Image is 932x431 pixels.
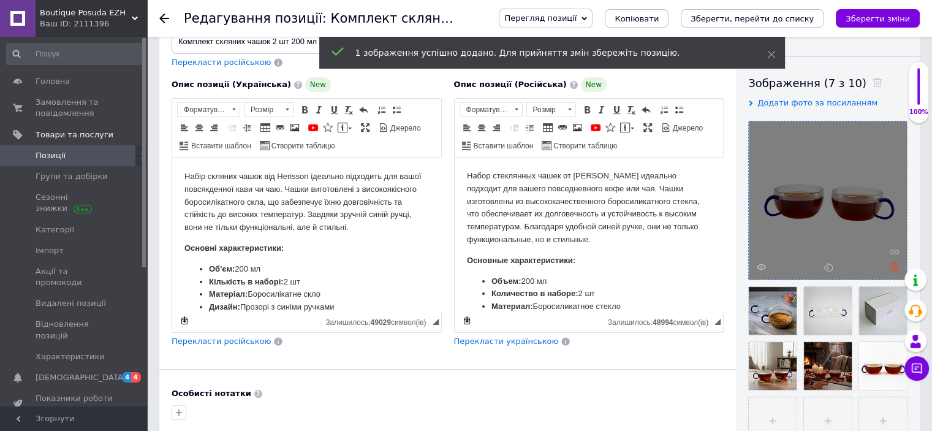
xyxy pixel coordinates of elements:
a: Форматування [460,102,523,117]
a: По центру [475,121,488,134]
a: Вставити іконку [604,121,617,134]
span: 4 [122,372,132,383]
span: Вставити шаблон [189,141,251,151]
button: Зберегти зміни [836,9,920,28]
iframe: Редактор, 4BEFE94B-EA8A-4601-AA66-2C725EE7028D [172,158,441,311]
strong: Материал: [37,144,78,153]
span: Головна [36,76,70,87]
span: Вставити шаблон [472,141,534,151]
button: Зберегти, перейти до списку [681,9,824,28]
p: Набор стеклянных чашек от [PERSON_NAME] идеально подходит для вашего повседневного кофе или чая. ... [12,12,257,89]
button: Копіювати [605,9,669,28]
strong: Об'єм: [37,107,63,116]
a: Вставити/видалити нумерований список [657,103,671,116]
strong: Объем: [37,119,66,128]
a: Повернути (Ctrl+Z) [357,103,370,116]
a: Вставити шаблон [178,139,253,152]
iframe: Редактор, C0F05EB8-5927-471B-83B0-00845A9508E6 [455,158,724,311]
a: Додати відео з YouTube [589,121,602,134]
span: Додати фото за посиланням [757,98,877,107]
a: Курсив (Ctrl+I) [595,103,608,116]
a: По центру [192,121,206,134]
span: Сезонні знижки [36,192,113,214]
span: Потягніть для зміни розмірів [433,319,439,325]
a: Розмір [244,102,294,117]
span: Форматування [460,103,510,116]
strong: Количество в наборе: [37,131,124,140]
strong: Кількість в наборі: [37,120,112,129]
a: Джерело [659,121,705,134]
a: Вставити/видалити нумерований список [375,103,388,116]
span: Розмір [527,103,564,116]
a: Вставити/Редагувати посилання (Ctrl+L) [556,121,569,134]
span: New [581,77,607,92]
span: Створити таблицю [270,141,335,151]
a: Вставити/видалити маркований список [390,103,403,116]
a: Зробити резервну копію зараз [178,314,191,327]
a: Зробити резервну копію зараз [460,314,474,327]
strong: Дизайн: [37,145,68,154]
span: Джерело [388,123,421,134]
a: Форматування [177,102,240,117]
h1: Редагування позиції: Комплект скляних чашок 2 шт 200 мл Blue Herisson [184,11,683,26]
b: Особисті нотатки [172,389,251,398]
span: Категорії [36,224,74,235]
a: Курсив (Ctrl+I) [313,103,326,116]
span: Джерело [671,123,703,134]
strong: Основные характеристики: [12,98,121,107]
a: Таблиця [541,121,555,134]
input: Наприклад, H&M жіноча сукня зелена 38 розмір вечірня максі з блискітками [172,29,443,54]
div: Повернутися назад [159,13,169,23]
li: Прозорі з синіми ручками [37,143,232,156]
span: 48994 [653,318,673,327]
a: Вставити повідомлення [618,121,636,134]
div: Ваш ID: 2111396 [40,18,147,29]
a: Вставити/Редагувати посилання (Ctrl+L) [273,121,287,134]
body: Редактор, C0F05EB8-5927-471B-83B0-00845A9508E6 [12,12,257,413]
span: New [305,77,331,92]
a: Видалити форматування [342,103,355,116]
p: Набір скляних чашок від Herisson ідеально підходить для вашої повсякденної кави чи чаю. Чашки виг... [12,12,257,77]
a: Вставити повідомлення [336,121,354,134]
div: 100% Якість заповнення [908,61,929,123]
a: Підкреслений (Ctrl+U) [610,103,623,116]
div: 1 зображення успішно додано. Для прийняття змін збережіть позицію. [355,47,737,59]
span: Перекласти українською [454,337,559,346]
span: Перекласти російською [172,337,271,346]
span: Опис позиції (Російська) [454,80,567,89]
div: Зображення (7 з 10) [748,75,907,91]
button: Чат з покупцем [904,356,929,381]
a: Вставити іконку [321,121,335,134]
a: Розмір [526,102,576,117]
div: 100% [909,108,928,116]
a: Додати відео з YouTube [306,121,320,134]
a: По лівому краю [178,121,191,134]
a: Створити таблицю [540,139,619,152]
a: Збільшити відступ [240,121,254,134]
a: Жирний (Ctrl+B) [580,103,594,116]
a: Створити таблицю [258,139,337,152]
a: Джерело [377,121,423,134]
span: Перегляд позиції [504,13,577,23]
a: Таблиця [259,121,272,134]
li: 200 мл [37,105,232,118]
span: Відновлення позицій [36,319,113,341]
span: Копіювати [615,14,659,23]
span: Розмір [244,103,281,116]
a: Збільшити відступ [523,121,536,134]
i: Зберегти, перейти до списку [691,14,814,23]
i: Зберегти зміни [846,14,910,23]
span: Створити таблицю [551,141,617,151]
a: Вставити/видалити маркований список [672,103,686,116]
span: Позиції [36,150,66,161]
a: Зображення [570,121,584,134]
a: По лівому краю [460,121,474,134]
body: Редактор, 4BEFE94B-EA8A-4601-AA66-2C725EE7028D [12,12,257,387]
span: Опис позиції (Українська) [172,80,291,89]
a: Жирний (Ctrl+B) [298,103,311,116]
a: По правому краю [207,121,221,134]
a: Максимізувати [358,121,372,134]
strong: Матеріал: [37,132,75,141]
span: Акції та промокоди [36,266,113,288]
span: 49029 [370,318,390,327]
